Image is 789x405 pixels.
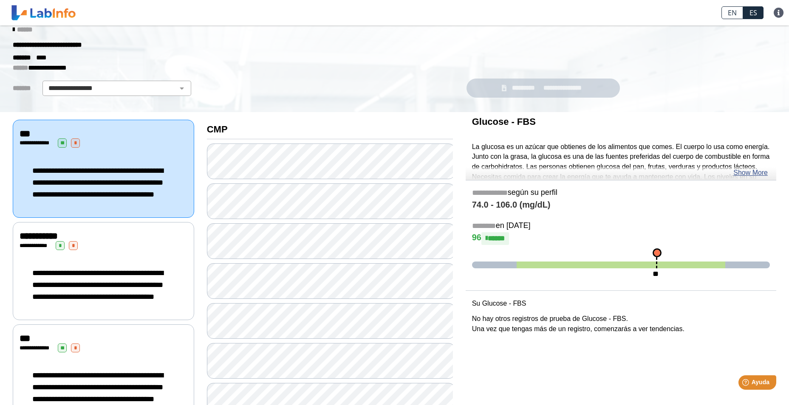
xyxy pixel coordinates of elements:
b: CMP [207,124,228,135]
h5: según su perfil [472,188,770,198]
a: EN [721,6,743,19]
h4: 96 [472,232,770,245]
h4: 74.0 - 106.0 (mg/dL) [472,200,770,210]
a: Show More [733,168,768,178]
p: No hay otros registros de prueba de Glucose - FBS. Una vez que tengas más de un registro, comenza... [472,314,770,334]
p: Su Glucose - FBS [472,298,770,309]
p: La glucosa es un azúcar que obtienes de los alimentos que comes. El cuerpo lo usa como energía. J... [472,142,770,203]
b: Glucose - FBS [472,116,536,127]
h5: en [DATE] [472,221,770,231]
a: ES [743,6,764,19]
iframe: Help widget launcher [713,372,780,396]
